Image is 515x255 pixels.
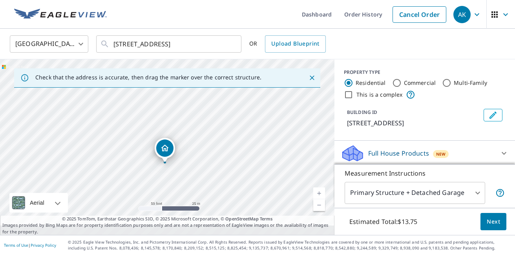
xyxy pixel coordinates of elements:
p: © 2025 Eagle View Technologies, Inc. and Pictometry International Corp. All Rights Reserved. Repo... [68,239,511,251]
div: Aerial [9,193,68,213]
a: Terms of Use [4,242,28,248]
label: Residential [356,79,386,87]
span: Upload Blueprint [271,39,319,49]
a: Terms [260,216,273,222]
p: | [4,243,56,248]
p: Check that the address is accurate, then drag the marker over the correct structure. [35,74,261,81]
p: Full House Products [368,149,429,158]
div: Dropped pin, building 1, Residential property, 8827 Bay Harbour Blvd Orlando, FL 32836 [155,138,175,162]
a: Current Level 19, Zoom In [313,187,325,199]
a: Current Level 19, Zoom Out [313,199,325,211]
a: Upload Blueprint [265,35,325,53]
a: OpenStreetMap [225,216,258,222]
div: Aerial [27,193,47,213]
p: Estimated Total: $13.75 [343,213,424,230]
img: EV Logo [14,9,107,20]
input: Search by address or latitude-longitude [113,33,225,55]
div: Full House ProductsNew [341,144,509,163]
div: AK [453,6,471,23]
button: Edit building 1 [484,109,502,121]
p: [STREET_ADDRESS] [347,118,480,128]
div: Primary Structure + Detached Garage [345,182,485,204]
div: [GEOGRAPHIC_DATA] [10,33,88,55]
button: Close [307,73,317,83]
a: Privacy Policy [31,242,56,248]
span: © 2025 TomTom, Earthstar Geographics SIO, © 2025 Microsoft Corporation, © [62,216,273,222]
p: Measurement Instructions [345,169,505,178]
div: PROPERTY TYPE [344,69,506,76]
button: Next [480,213,506,231]
span: Your report will include the primary structure and a detached garage if one exists. [495,188,505,198]
label: Commercial [404,79,436,87]
label: This is a complex [356,91,403,99]
span: New [436,151,446,157]
span: Next [487,217,500,227]
a: Cancel Order [393,6,446,23]
p: BUILDING ID [347,109,377,116]
div: OR [249,35,326,53]
label: Multi-Family [454,79,487,87]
